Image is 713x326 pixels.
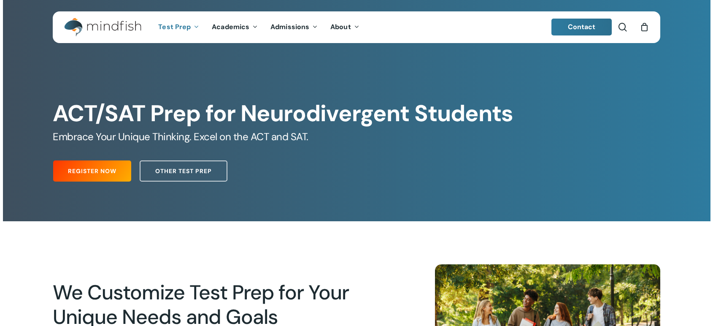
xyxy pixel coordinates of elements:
span: Other Test Prep [155,167,212,175]
a: Contact [551,19,612,35]
span: About [330,22,351,31]
a: Admissions [264,24,324,31]
header: Main Menu [53,11,660,43]
span: Academics [212,22,249,31]
h1: ACT/SAT Prep for Neurodivergent Students [53,100,660,127]
a: About [324,24,366,31]
span: Test Prep [158,22,191,31]
h5: Embrace Your Unique Thinking. Excel on the ACT and SAT. [53,130,660,144]
span: Contact [568,22,596,31]
a: Test Prep [152,24,205,31]
a: Other Test Prep [140,160,227,182]
a: Cart [640,22,649,32]
a: Register Now [53,160,131,182]
span: Admissions [270,22,309,31]
nav: Main Menu [152,11,365,43]
span: Register Now [68,167,116,175]
a: Academics [205,24,264,31]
